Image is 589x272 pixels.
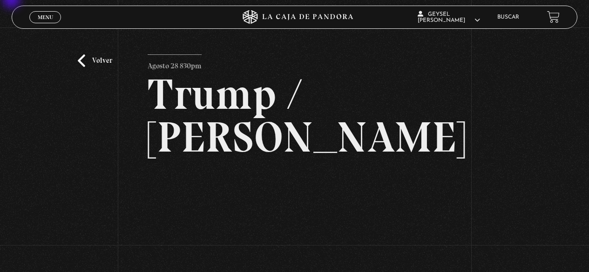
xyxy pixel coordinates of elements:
a: Volver [78,54,112,67]
a: Buscar [497,14,519,20]
span: Geysel [PERSON_NAME] [418,12,480,23]
a: View your shopping cart [547,11,560,23]
p: Agosto 28 830pm [148,54,202,73]
h2: Trump / [PERSON_NAME] [148,73,441,159]
span: Menu [38,14,53,20]
span: Cerrar [34,22,56,28]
